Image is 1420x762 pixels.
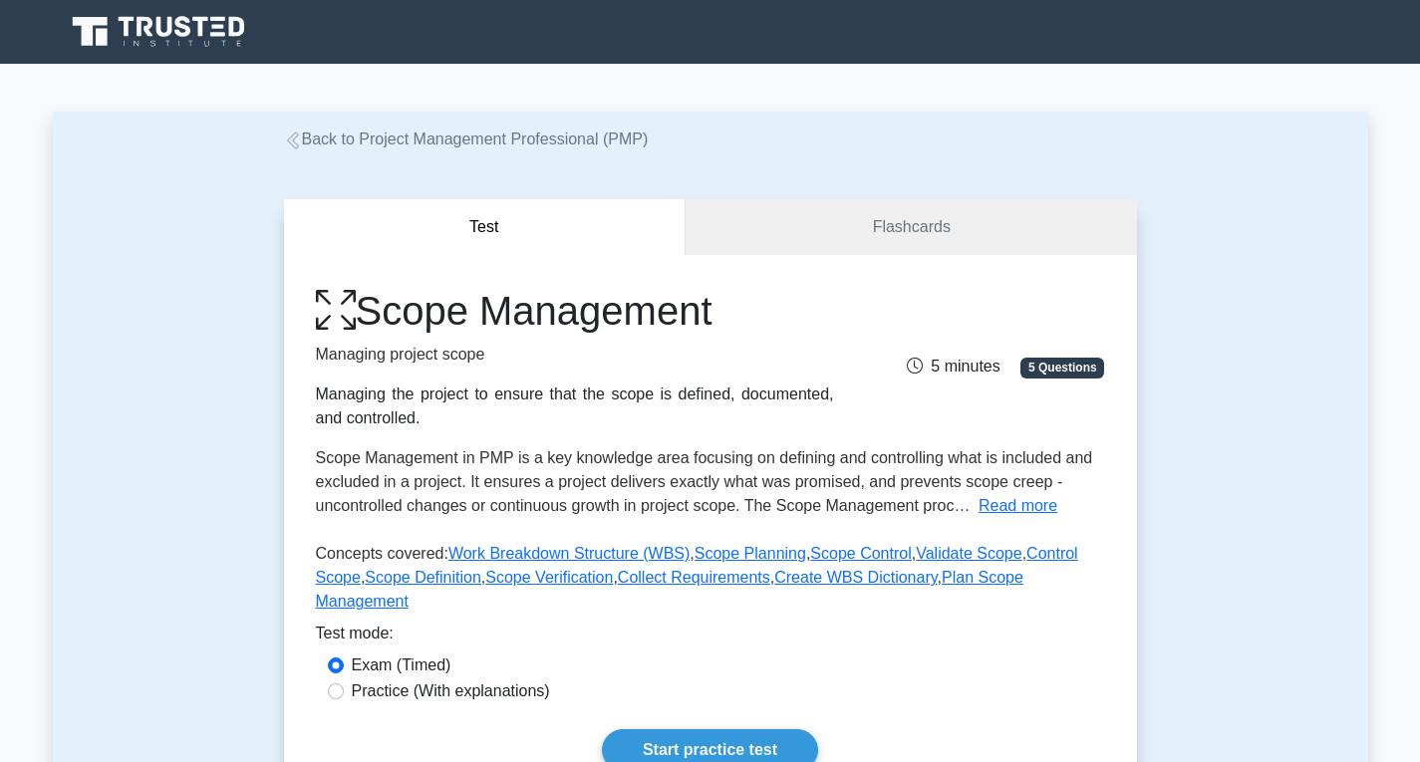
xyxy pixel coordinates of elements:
span: Scope Management in PMP is a key knowledge area focusing on defining and controlling what is incl... [316,449,1093,514]
button: Test [284,199,687,256]
p: Concepts covered: , , , , , , , , , [316,542,1105,622]
label: Practice (With explanations) [352,679,550,703]
p: Managing project scope [316,343,834,367]
div: Managing the project to ensure that the scope is defined, documented, and controlled. [316,382,834,430]
span: 5 minutes [907,358,999,375]
a: Create WBS Dictionary [774,569,937,586]
a: Scope Verification [485,569,613,586]
a: Scope Definition [365,569,481,586]
a: Plan Scope Management [316,569,1023,610]
button: Read more [979,494,1057,518]
a: Work Breakdown Structure (WBS) [448,545,690,562]
span: 5 Questions [1020,358,1104,378]
a: Back to Project Management Professional (PMP) [284,130,649,147]
a: Scope Planning [695,545,806,562]
label: Exam (Timed) [352,653,451,677]
a: Flashcards [686,199,1136,256]
a: Validate Scope [916,545,1021,562]
a: Scope Control [810,545,911,562]
h1: Scope Management [316,287,834,335]
a: Collect Requirements [618,569,770,586]
div: Test mode: [316,622,1105,653]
